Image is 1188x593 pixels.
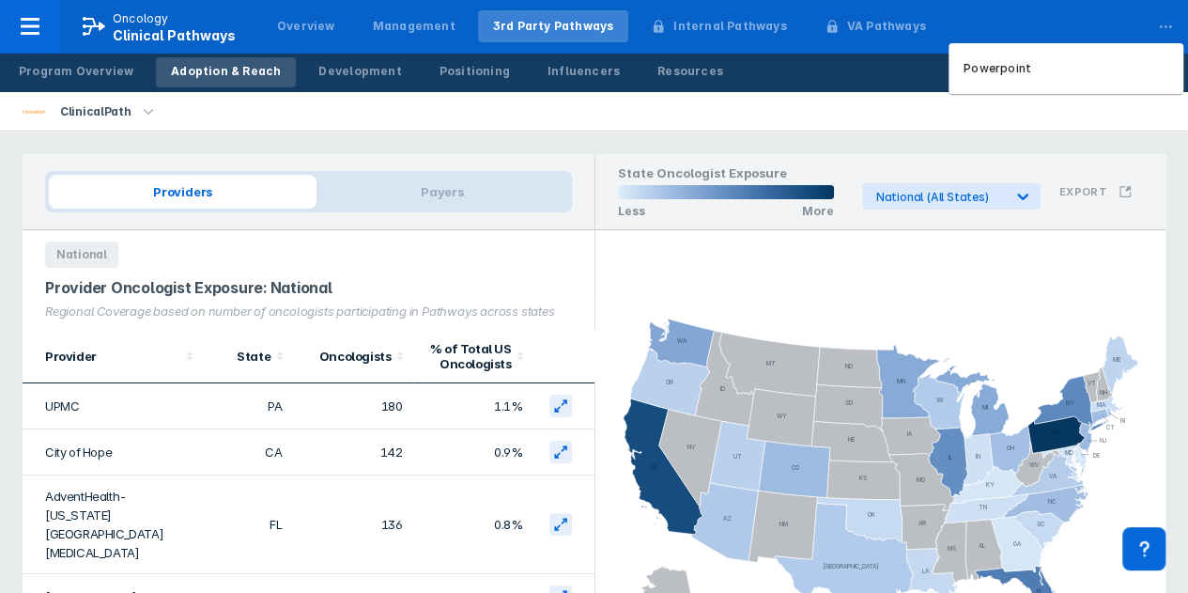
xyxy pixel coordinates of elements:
[548,63,620,80] div: Influencers
[277,18,335,35] div: Overview
[413,383,533,429] td: 1.1%
[424,341,511,371] div: % of Total US Oncologists
[113,10,169,27] p: Oncology
[214,349,270,364] div: State
[304,349,391,364] div: Oncologists
[358,10,471,42] a: Management
[19,63,133,80] div: Program Overview
[45,349,180,364] div: Provider
[1122,527,1165,570] div: Contact Support
[293,383,413,429] td: 180
[876,190,1003,204] div: National (All States)
[318,63,401,80] div: Development
[293,429,413,476] td: 142
[293,476,413,574] td: 136
[618,165,834,185] h1: State Oncologist Exposure
[203,383,293,429] td: PA
[45,304,572,319] div: Regional Coverage based on number of oncologists participating in Pathways across states
[53,99,138,125] div: ClinicalPath
[847,18,926,35] div: VA Pathways
[156,57,296,87] a: Adoption & Reach
[642,57,738,87] a: Resources
[424,57,525,87] a: Positioning
[262,10,350,42] a: Overview
[618,204,645,218] p: Less
[113,27,236,43] span: Clinical Pathways
[413,476,533,574] td: 0.8%
[23,383,203,429] td: UPMC
[657,63,723,80] div: Resources
[316,175,568,209] span: Payers
[203,476,293,574] td: FL
[45,279,572,297] div: Provider Oncologist Exposure: National
[964,60,1031,77] p: Powerpoint
[493,18,614,35] div: 3rd Party Pathways
[23,429,203,476] td: City of Hope
[373,18,455,35] div: Management
[23,101,45,123] img: via-oncology
[203,429,293,476] td: CA
[413,429,533,476] td: 0.9%
[23,476,203,574] td: AdventHealth-[US_STATE][GEOGRAPHIC_DATA][MEDICAL_DATA]
[673,18,786,35] div: Internal Pathways
[802,204,834,218] p: More
[4,57,148,87] a: Program Overview
[45,242,118,268] span: National
[171,63,281,80] div: Adoption & Reach
[440,63,510,80] div: Positioning
[478,10,629,42] a: 3rd Party Pathways
[303,57,416,87] a: Development
[1059,185,1107,198] h3: Export
[1048,174,1143,210] button: Export
[1147,3,1184,42] div: ...
[532,57,635,87] a: Influencers
[49,175,316,209] span: Providers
